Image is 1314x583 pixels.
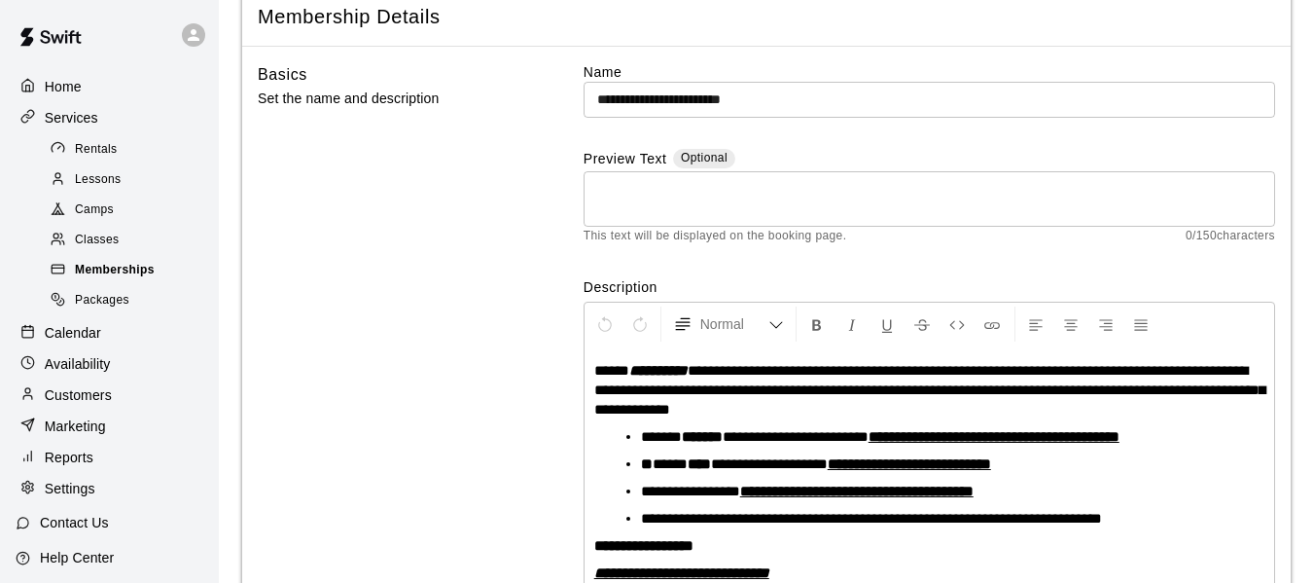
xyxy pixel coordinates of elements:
[40,513,109,532] p: Contact Us
[665,307,792,342] button: Formatting Options
[47,136,211,164] div: Rentals
[75,140,118,160] span: Rentals
[258,87,522,111] p: Set the name and description
[47,166,211,194] div: Lessons
[16,443,203,472] a: Reports
[45,77,82,96] p: Home
[40,548,114,567] p: Help Center
[16,103,203,132] a: Services
[588,307,621,342] button: Undo
[16,381,203,410] a: Customers
[47,196,219,226] a: Camps
[258,62,307,88] h6: Basics
[976,307,1009,342] button: Insert Link
[45,354,111,374] p: Availability
[800,307,834,342] button: Format Bold
[1186,227,1275,246] span: 0 / 150 characters
[681,151,728,164] span: Optional
[47,134,219,164] a: Rentals
[75,200,114,220] span: Camps
[75,170,122,190] span: Lessons
[47,256,219,286] a: Memberships
[1124,307,1157,342] button: Justify Align
[16,318,203,347] a: Calendar
[47,197,211,224] div: Camps
[584,62,1275,82] label: Name
[75,291,129,310] span: Packages
[906,307,939,342] button: Format Strikethrough
[16,72,203,101] a: Home
[45,108,98,128] p: Services
[258,4,1275,30] span: Membership Details
[45,417,106,436] p: Marketing
[75,231,119,250] span: Classes
[1089,307,1122,342] button: Right Align
[700,314,768,334] span: Normal
[1054,307,1087,342] button: Center Align
[16,474,203,503] a: Settings
[941,307,974,342] button: Insert Code
[16,412,203,441] a: Marketing
[47,286,219,316] a: Packages
[870,307,904,342] button: Format Underline
[47,226,219,256] a: Classes
[623,307,657,342] button: Redo
[584,277,1275,297] label: Description
[75,261,155,280] span: Memberships
[45,385,112,405] p: Customers
[835,307,869,342] button: Format Italics
[47,164,219,195] a: Lessons
[584,149,667,171] label: Preview Text
[45,479,95,498] p: Settings
[47,257,211,284] div: Memberships
[45,323,101,343] p: Calendar
[16,349,203,379] a: Availability
[47,287,211,314] div: Packages
[584,227,847,246] span: This text will be displayed on the booking page.
[1019,307,1052,342] button: Left Align
[47,227,211,254] div: Classes
[45,448,93,467] p: Reports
